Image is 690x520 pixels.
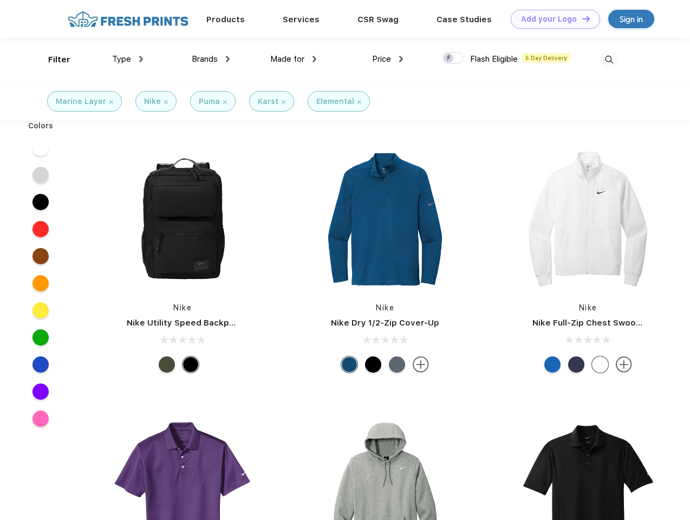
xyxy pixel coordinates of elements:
[521,15,577,24] div: Add your Logo
[110,147,255,291] img: func=resize&h=266
[470,54,518,64] span: Flash Eligible
[616,356,632,373] img: more.svg
[313,56,316,62] img: dropdown.png
[365,356,381,373] div: Black
[357,100,361,104] img: filter_cancel.svg
[139,56,143,62] img: dropdown.png
[331,318,439,328] a: Nike Dry 1/2-Zip Cover-Up
[592,356,608,373] div: White
[313,147,457,291] img: func=resize&h=266
[399,56,403,62] img: dropdown.png
[608,10,654,28] a: Sign in
[20,120,62,132] div: Colors
[192,54,218,64] span: Brands
[568,356,584,373] div: Midnight Navy
[258,96,278,107] div: Karst
[56,96,106,107] div: Marine Layer
[64,10,192,29] img: fo%20logo%202.webp
[48,54,70,66] div: Filter
[183,356,199,373] div: Black
[372,54,391,64] span: Price
[620,13,643,25] div: Sign in
[316,96,354,107] div: Elemental
[282,100,285,104] img: filter_cancel.svg
[600,51,618,69] img: desktop_search.svg
[173,303,192,312] a: Nike
[341,356,357,373] div: Gym Blue
[206,15,245,24] a: Products
[164,100,168,104] img: filter_cancel.svg
[112,54,131,64] span: Type
[223,100,227,104] img: filter_cancel.svg
[283,15,320,24] a: Services
[109,100,113,104] img: filter_cancel.svg
[389,356,405,373] div: Navy Heather
[413,356,429,373] img: more.svg
[522,53,570,63] span: 5 Day Delivery
[159,356,175,373] div: Cargo Khaki
[544,356,561,373] div: Royal
[357,15,399,24] a: CSR Swag
[144,96,161,107] div: Nike
[579,303,597,312] a: Nike
[270,54,304,64] span: Made for
[582,16,590,22] img: DT
[516,147,660,291] img: func=resize&h=266
[226,56,230,62] img: dropdown.png
[127,318,244,328] a: Nike Utility Speed Backpack
[199,96,220,107] div: Puma
[376,303,394,312] a: Nike
[532,318,676,328] a: Nike Full-Zip Chest Swoosh Jacket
